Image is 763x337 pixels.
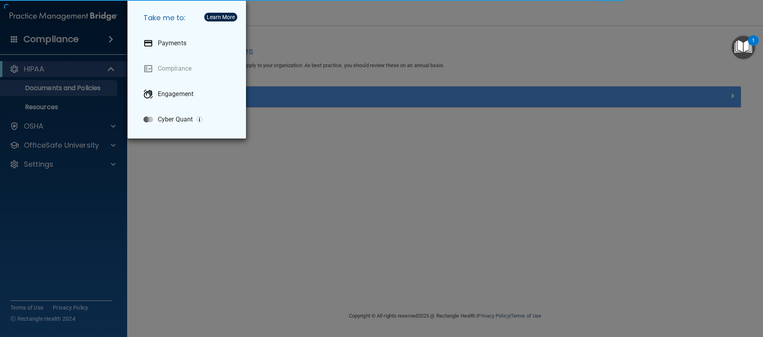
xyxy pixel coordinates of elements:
p: Engagement [158,90,194,98]
a: Engagement [137,83,240,105]
button: Learn More [204,13,237,21]
button: Open Resource Center, 1 new notification [732,36,755,59]
p: Payments [158,39,186,47]
h5: Take me to: [137,7,240,29]
div: Learn More [207,14,235,20]
a: Cyber Quant [137,108,240,131]
a: Payments [137,32,240,54]
div: 1 [752,40,755,51]
p: Cyber Quant [158,116,193,123]
a: Compliance [137,58,240,80]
